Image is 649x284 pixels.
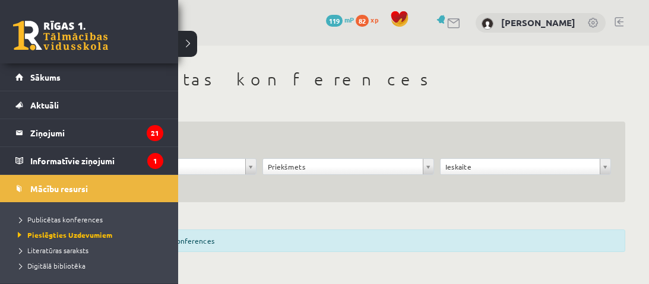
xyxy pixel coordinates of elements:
span: xp [371,15,378,24]
span: Ieskaite [445,159,595,174]
a: Mācību resursi [15,175,163,202]
span: 119 [326,15,343,27]
span: Priekšmets [268,159,417,174]
a: Digitālā bibliotēka [15,260,166,271]
span: Digitālā bibliotēka [15,261,86,270]
a: Priekšmets [263,159,433,174]
img: Ance Bašlika [482,18,493,30]
span: Sākums [30,72,61,82]
div: Izvēlies filtrus, lai apskatītu konferences [71,229,625,252]
a: Sākums [15,63,163,91]
a: Aktuāli [15,91,163,119]
a: Pieslēgties Uzdevumiem [15,229,166,240]
span: Mācību resursi [30,183,88,194]
h1: Publicētas konferences [71,69,625,90]
i: 1 [147,153,163,169]
span: Pieslēgties Uzdevumiem [15,230,112,240]
a: 119 mP [326,15,354,24]
legend: Informatīvie ziņojumi [30,147,163,174]
span: Literatūras saraksts [15,245,88,255]
a: Rīgas 1. Tālmācības vidusskola [13,21,108,50]
a: [PERSON_NAME] [501,17,575,28]
i: 21 [147,125,163,141]
a: Informatīvie ziņojumi1 [15,147,163,174]
span: 82 [356,15,369,27]
a: Ieskaite [441,159,610,174]
h3: Filtrs: [86,136,597,152]
span: Aktuāli [30,100,59,110]
a: Publicētas konferences [15,214,166,225]
a: Ziņojumi21 [15,119,163,146]
a: Literatūras saraksts [15,245,166,256]
a: 82 xp [356,15,384,24]
span: Publicētas konferences [15,215,103,224]
span: mP [344,15,354,24]
legend: Ziņojumi [30,119,163,146]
